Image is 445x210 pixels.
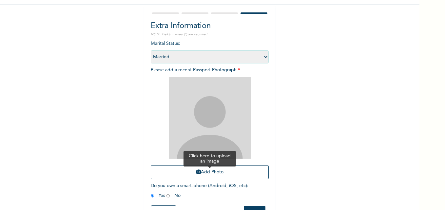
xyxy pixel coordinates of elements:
[151,20,269,32] h2: Extra Information
[151,32,269,37] p: NOTE: Fields marked (*) are required
[151,41,269,59] span: Marital Status :
[151,165,269,179] button: Add Photo
[151,68,269,183] span: Please add a recent Passport Photograph
[169,77,251,159] img: Crop
[151,184,248,198] span: Do you own a smart-phone (Android, iOS, etc) : Yes No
